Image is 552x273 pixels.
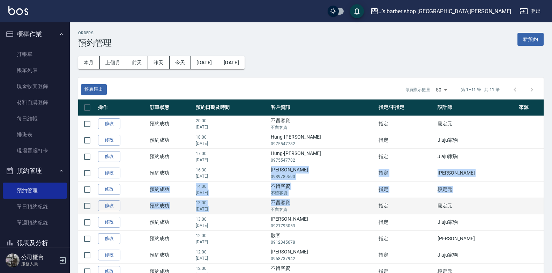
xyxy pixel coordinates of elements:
[3,78,67,94] a: 現金收支登錄
[269,132,376,148] td: Hung-[PERSON_NAME]
[194,99,269,116] th: 預約日期及時間
[517,36,544,42] a: 新預約
[461,87,500,93] p: 第 1–11 筆 共 11 筆
[350,4,364,18] button: save
[269,247,376,263] td: [PERSON_NAME]
[436,247,517,263] td: Jiaju家駒
[436,99,517,116] th: 設計師
[3,62,67,78] a: 帳單列表
[3,25,67,43] button: 櫃檯作業
[271,141,375,147] p: 0975547782
[377,214,436,230] td: 指定
[3,143,67,159] a: 現場電腦打卡
[377,198,436,214] td: 指定
[78,31,112,35] h2: Orders
[269,230,376,247] td: 散客
[436,132,517,148] td: Jiaju家駒
[196,255,267,261] p: [DATE]
[196,239,267,245] p: [DATE]
[377,148,436,165] td: 指定
[405,87,430,93] p: 每頁顯示數量
[3,234,67,252] button: 報表及分析
[377,181,436,198] td: 指定
[3,215,67,231] a: 單週預約紀錄
[271,174,375,180] p: 0989789590
[218,56,245,69] button: [DATE]
[196,249,267,255] p: 12:00
[78,56,100,69] button: 本月
[3,127,67,143] a: 排班表
[377,165,436,181] td: 指定
[8,6,28,15] img: Logo
[148,116,194,132] td: 預約成功
[436,116,517,132] td: 段定元
[517,99,544,116] th: 來源
[191,56,218,69] button: [DATE]
[271,256,375,262] p: 0958737942
[21,261,57,267] p: 服務人員
[196,233,267,239] p: 12:00
[269,181,376,198] td: 不留客資
[6,253,20,267] img: Person
[271,124,375,131] p: 不留客資
[3,46,67,62] a: 打帳單
[271,190,375,196] p: 不留客資
[196,200,267,206] p: 13:00
[98,168,120,178] a: 修改
[98,200,120,211] a: 修改
[271,223,375,229] p: 0921793053
[269,116,376,132] td: 不留客資
[98,151,120,162] a: 修改
[98,250,120,260] a: 修改
[196,167,267,173] p: 16:30
[377,230,436,247] td: 指定
[78,38,112,48] h3: 預約管理
[436,165,517,181] td: [PERSON_NAME]
[271,206,375,213] p: 不留客資
[98,184,120,195] a: 修改
[196,216,267,222] p: 13:00
[81,84,107,95] button: 報表匯出
[3,183,67,199] a: 預約管理
[98,118,120,129] a: 修改
[148,198,194,214] td: 預約成功
[98,135,120,146] a: 修改
[269,165,376,181] td: [PERSON_NAME]
[3,94,67,110] a: 材料自購登錄
[269,148,376,165] td: Hung-[PERSON_NAME]
[196,265,267,272] p: 12:00
[377,116,436,132] td: 指定
[3,199,67,215] a: 單日預約紀錄
[377,99,436,116] th: 指定/不指定
[196,124,267,130] p: [DATE]
[196,222,267,229] p: [DATE]
[196,157,267,163] p: [DATE]
[196,173,267,179] p: [DATE]
[271,157,375,163] p: 0975547782
[436,181,517,198] td: 段定元
[379,7,511,16] div: J’s barber shop [GEOGRAPHIC_DATA][PERSON_NAME]
[436,198,517,214] td: 段定元
[269,198,376,214] td: 不留客資
[367,4,514,19] button: J’s barber shop [GEOGRAPHIC_DATA][PERSON_NAME]
[433,80,450,99] div: 50
[100,56,126,69] button: 上個月
[196,134,267,140] p: 18:00
[436,214,517,230] td: Jiaju家駒
[3,111,67,127] a: 每日結帳
[436,148,517,165] td: Jiaju家駒
[148,181,194,198] td: 預約成功
[96,99,148,116] th: 操作
[196,150,267,157] p: 17:00
[269,99,376,116] th: 客戶資訊
[196,118,267,124] p: 20:00
[517,5,544,18] button: 登出
[148,230,194,247] td: 預約成功
[196,140,267,147] p: [DATE]
[148,247,194,263] td: 預約成功
[148,148,194,165] td: 預約成功
[196,183,267,190] p: 14:00
[517,33,544,46] button: 新預約
[98,233,120,244] a: 修改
